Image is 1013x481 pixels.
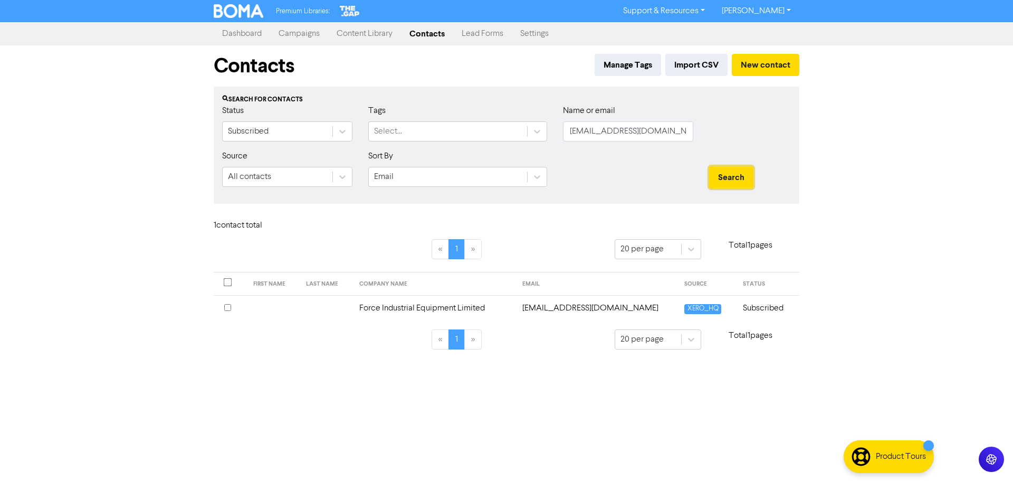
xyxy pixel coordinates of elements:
label: Status [222,105,244,117]
p: Total 1 pages [701,239,799,252]
label: Tags [368,105,386,117]
th: COMPANY NAME [353,272,517,296]
p: Total 1 pages [701,329,799,342]
span: XERO_HQ [684,304,721,314]
a: Content Library [328,23,401,44]
td: Subscribed [737,295,799,321]
th: EMAIL [516,272,678,296]
div: 20 per page [620,243,664,256]
h1: Contacts [214,54,294,78]
h6: 1 contact total [214,221,298,231]
td: info@forceequipment.co.nz [516,295,678,321]
a: Page 1 is your current page [448,329,465,350]
label: Name or email [563,105,615,117]
div: Select... [374,125,402,138]
img: BOMA Logo [214,4,263,18]
label: Source [222,150,247,163]
img: The Gap [338,4,361,18]
th: LAST NAME [300,272,352,296]
a: Page 1 is your current page [448,239,465,259]
div: Email [374,171,394,183]
th: FIRST NAME [247,272,300,296]
button: Search [709,166,753,188]
a: [PERSON_NAME] [713,3,799,20]
div: All contacts [228,171,271,183]
span: Premium Libraries: [276,8,330,15]
button: Import CSV [665,54,728,76]
a: Lead Forms [453,23,512,44]
label: Sort By [368,150,393,163]
th: SOURCE [678,272,736,296]
a: Support & Resources [615,3,713,20]
a: Campaigns [270,23,328,44]
button: Manage Tags [595,54,661,76]
a: Settings [512,23,557,44]
div: Search for contacts [222,95,791,105]
a: Contacts [401,23,453,44]
td: Force Industrial Equipment Limited [353,295,517,321]
iframe: Chat Widget [960,430,1013,481]
button: New contact [732,54,799,76]
div: Subscribed [228,125,269,138]
a: Dashboard [214,23,270,44]
div: 20 per page [620,333,664,346]
th: STATUS [737,272,799,296]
